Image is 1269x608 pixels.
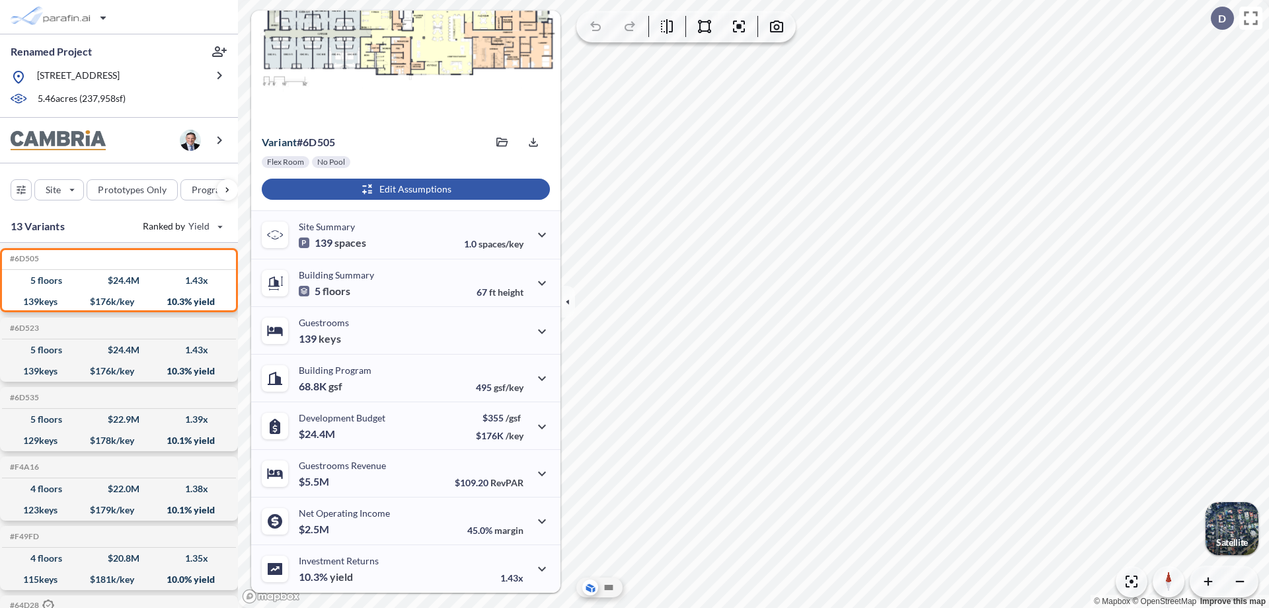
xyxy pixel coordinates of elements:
[7,324,39,333] h5: Click to copy the code
[299,570,353,584] p: 10.3%
[476,412,523,423] p: $355
[601,580,617,595] button: Site Plan
[11,218,65,234] p: 13 Variants
[1200,597,1266,606] a: Improve this map
[1206,502,1258,555] img: Switcher Image
[479,238,523,249] span: spaces/key
[476,382,523,393] p: 495
[1206,502,1258,555] button: Switcher ImageSatellite
[328,380,342,393] span: gsf
[87,179,178,200] button: Prototypes Only
[267,157,304,167] p: Flex Room
[37,69,120,85] p: [STREET_ADDRESS]
[299,507,390,519] p: Net Operating Income
[262,179,550,200] button: Edit Assumptions
[323,284,350,298] span: floors
[477,286,523,298] p: 67
[38,92,126,107] p: 5.46 acres ( 237,958 sf)
[242,589,300,604] a: Mapbox homepage
[582,580,598,595] button: Aerial View
[299,317,349,328] p: Guestrooms
[7,254,39,263] h5: Click to copy the code
[498,286,523,298] span: height
[299,284,350,298] p: 5
[319,332,341,345] span: keys
[132,216,231,237] button: Ranked by Yield
[506,430,523,441] span: /key
[299,236,366,249] p: 139
[330,570,353,584] span: yield
[500,572,523,584] p: 1.43x
[98,183,167,196] p: Prototypes Only
[464,238,523,249] p: 1.0
[7,462,39,472] h5: Click to copy the code
[11,130,106,151] img: BrandImage
[489,286,496,298] span: ft
[467,525,523,536] p: 45.0%
[299,380,342,393] p: 68.8K
[506,412,521,423] span: /gsf
[476,430,523,441] p: $176K
[455,477,523,488] p: $109.20
[188,220,210,233] span: Yield
[490,477,523,488] span: RevPAR
[1094,597,1130,606] a: Mapbox
[180,179,252,200] button: Program
[299,475,331,488] p: $5.5M
[299,365,371,376] p: Building Program
[46,183,61,196] p: Site
[299,427,337,441] p: $24.4M
[11,44,92,59] p: Renamed Project
[317,157,345,167] p: No Pool
[299,269,374,281] p: Building Summary
[1218,13,1226,24] p: D
[494,382,523,393] span: gsf/key
[286,99,354,109] p: View Floorplans
[262,136,335,149] p: # 6d505
[299,523,331,536] p: $2.5M
[192,183,229,196] p: Program
[299,555,379,566] p: Investment Returns
[7,393,39,402] h5: Click to copy the code
[1216,537,1248,548] p: Satellite
[299,412,385,423] p: Development Budget
[299,460,386,471] p: Guestrooms Revenue
[334,236,366,249] span: spaces
[34,179,84,200] button: Site
[299,332,341,345] p: 139
[262,136,297,148] span: Variant
[7,532,39,541] h5: Click to copy the code
[299,221,355,232] p: Site Summary
[1132,597,1196,606] a: OpenStreetMap
[180,130,201,151] img: user logo
[494,525,523,536] span: margin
